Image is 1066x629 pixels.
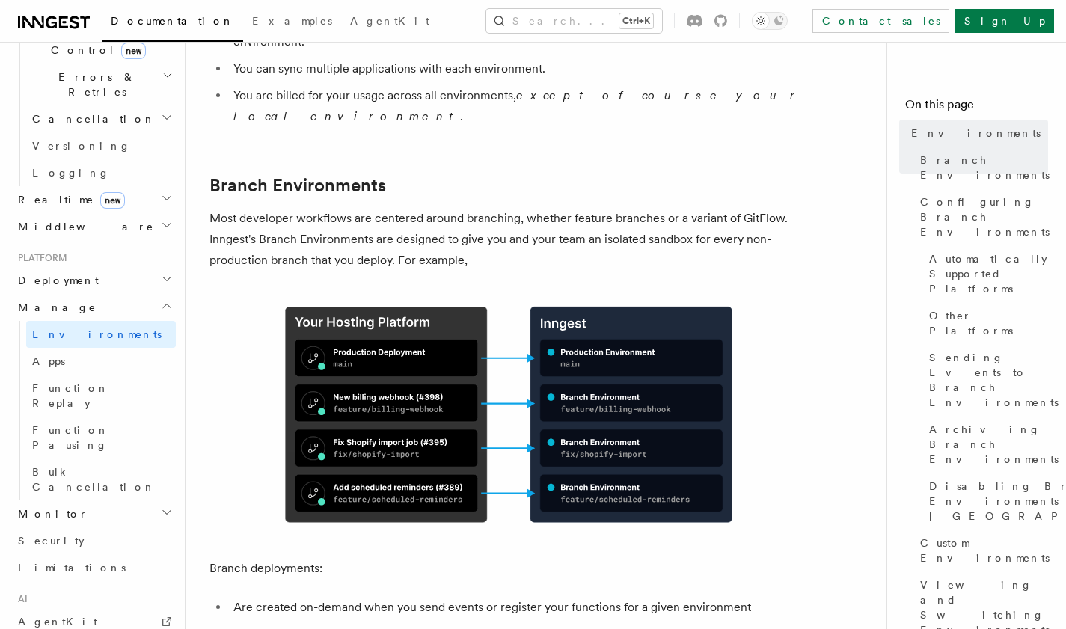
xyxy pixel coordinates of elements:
a: Function Pausing [26,417,176,458]
p: Branch deployments: [209,558,808,579]
li: You are billed for your usage across all environments, . [229,85,808,127]
a: Other Platforms [923,302,1048,344]
a: Sign Up [955,9,1054,33]
img: Branch Environments mapping to your hosting platform's deployment previews [209,295,808,534]
span: Automatically Supported Platforms [929,251,1048,296]
button: Toggle dark mode [752,12,788,30]
span: Flow Control [26,28,165,58]
a: AgentKit [341,4,438,40]
span: new [121,43,146,59]
a: Configuring Branch Environments [914,188,1048,245]
a: Automatically Supported Platforms [923,245,1048,302]
h4: On this page [905,96,1048,120]
span: Cancellation [26,111,156,126]
span: Monitor [12,506,88,521]
span: Custom Environments [920,536,1050,565]
a: Security [12,527,176,554]
span: Manage [12,300,97,315]
button: Manage [12,294,176,321]
span: Environments [32,328,162,340]
li: You can sync multiple applications with each environment. [229,58,808,79]
a: Apps [26,348,176,375]
button: Middleware [12,213,176,240]
kbd: Ctrl+K [619,13,653,28]
button: Flow Controlnew [26,22,176,64]
span: Realtime [12,192,125,207]
a: Versioning [26,132,176,159]
span: Environments [911,126,1041,141]
span: Branch Environments [920,153,1050,182]
span: Platform [12,252,67,264]
a: Documentation [102,4,243,42]
span: Other Platforms [929,308,1048,338]
a: Custom Environments [914,530,1048,571]
a: Environments [905,120,1048,147]
a: Bulk Cancellation [26,458,176,500]
span: Sending Events to Branch Environments [929,350,1059,410]
span: Security [18,535,85,547]
span: Function Pausing [32,424,109,451]
a: Examples [243,4,341,40]
button: Search...Ctrl+K [486,9,662,33]
a: Branch Environments [914,147,1048,188]
a: Branch Environments [209,175,386,196]
span: Apps [32,355,65,367]
a: Limitations [12,554,176,581]
span: Errors & Retries [26,70,162,99]
a: Environments [26,321,176,348]
span: Versioning [32,140,131,152]
li: Are created on-demand when you send events or register your functions for a given environment [229,597,808,618]
a: Function Replay [26,375,176,417]
p: Most developer workflows are centered around branching, whether feature branches or a variant of ... [209,208,808,271]
span: Limitations [18,562,126,574]
span: Bulk Cancellation [32,466,156,493]
span: Documentation [111,15,234,27]
em: except of course your local environment [233,88,801,123]
div: Manage [12,321,176,500]
span: Examples [252,15,332,27]
span: new [100,192,125,209]
span: Middleware [12,219,154,234]
button: Errors & Retries [26,64,176,105]
span: Logging [32,167,110,179]
button: Deployment [12,267,176,294]
button: Realtimenew [12,186,176,213]
a: Archiving Branch Environments [923,416,1048,473]
span: AgentKit [350,15,429,27]
span: Archiving Branch Environments [929,422,1059,467]
button: Monitor [12,500,176,527]
span: Function Replay [32,382,109,409]
a: Contact sales [812,9,949,33]
span: Configuring Branch Environments [920,194,1050,239]
a: Logging [26,159,176,186]
a: Disabling Branch Environments in [GEOGRAPHIC_DATA] [923,473,1048,530]
span: AgentKit [18,616,97,628]
span: AI [12,593,28,605]
a: Sending Events to Branch Environments [923,344,1048,416]
button: Cancellation [26,105,176,132]
span: Deployment [12,273,99,288]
